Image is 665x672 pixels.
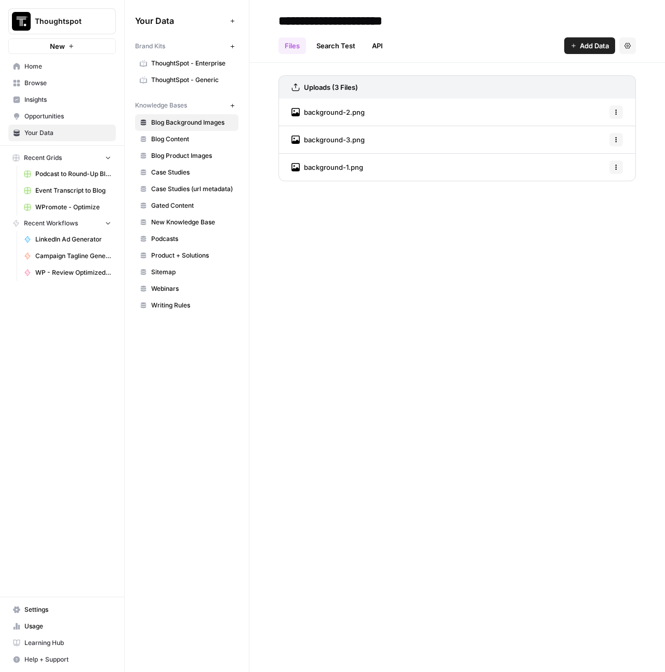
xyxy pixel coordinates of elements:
[19,231,116,248] a: LinkedIn Ad Generator
[35,251,111,261] span: Campaign Tagline Generator
[151,168,234,177] span: Case Studies
[8,216,116,231] button: Recent Workflows
[24,95,111,104] span: Insights
[8,651,116,668] button: Help + Support
[135,197,238,214] a: Gated Content
[310,37,362,54] a: Search Test
[151,301,234,310] span: Writing Rules
[35,186,111,195] span: Event Transcript to Blog
[8,125,116,141] a: Your Data
[291,76,358,99] a: Uploads (3 Files)
[24,78,111,88] span: Browse
[151,59,234,68] span: ThoughtSpot - Enterprise
[24,62,111,71] span: Home
[24,638,111,648] span: Learning Hub
[19,166,116,182] a: Podcast to Round-Up Blog
[24,112,111,121] span: Opportunities
[135,264,238,280] a: Sitemap
[8,91,116,108] a: Insights
[304,135,365,145] span: background-3.png
[304,82,358,92] h3: Uploads (3 Files)
[135,147,238,164] a: Blog Product Images
[151,284,234,293] span: Webinars
[24,655,111,664] span: Help + Support
[8,75,116,91] a: Browse
[50,41,65,51] span: New
[151,184,234,194] span: Case Studies (url metadata)
[151,201,234,210] span: Gated Content
[135,15,226,27] span: Your Data
[291,126,365,153] a: background-3.png
[24,128,111,138] span: Your Data
[24,219,78,228] span: Recent Workflows
[580,41,609,51] span: Add Data
[151,151,234,160] span: Blog Product Images
[151,267,234,277] span: Sitemap
[135,101,187,110] span: Knowledge Bases
[151,218,234,227] span: New Knowledge Base
[151,135,234,144] span: Blog Content
[35,16,98,26] span: Thoughtspot
[151,118,234,127] span: Blog Background Images
[24,153,62,163] span: Recent Grids
[19,182,116,199] a: Event Transcript to Blog
[304,107,365,117] span: background-2.png
[35,203,111,212] span: WPromote - Optimize
[135,280,238,297] a: Webinars
[366,37,389,54] a: API
[135,164,238,181] a: Case Studies
[291,154,363,181] a: background-1.png
[35,235,111,244] span: LinkedIn Ad Generator
[8,8,116,34] button: Workspace: Thoughtspot
[135,231,238,247] a: Podcasts
[135,72,238,88] a: ThoughtSpot - Generic
[304,162,363,172] span: background-1.png
[8,58,116,75] a: Home
[135,114,238,131] a: Blog Background Images
[8,635,116,651] a: Learning Hub
[35,268,111,277] span: WP - Review Optimized Article
[135,55,238,72] a: ThoughtSpot - Enterprise
[564,37,615,54] button: Add Data
[151,75,234,85] span: ThoughtSpot - Generic
[278,37,306,54] a: Files
[19,264,116,281] a: WP - Review Optimized Article
[8,38,116,54] button: New
[291,99,365,126] a: background-2.png
[35,169,111,179] span: Podcast to Round-Up Blog
[24,605,111,614] span: Settings
[135,297,238,314] a: Writing Rules
[135,181,238,197] a: Case Studies (url metadata)
[135,214,238,231] a: New Knowledge Base
[151,234,234,244] span: Podcasts
[24,622,111,631] span: Usage
[151,251,234,260] span: Product + Solutions
[8,601,116,618] a: Settings
[8,108,116,125] a: Opportunities
[135,42,165,51] span: Brand Kits
[8,150,116,166] button: Recent Grids
[135,131,238,147] a: Blog Content
[19,248,116,264] a: Campaign Tagline Generator
[12,12,31,31] img: Thoughtspot Logo
[8,618,116,635] a: Usage
[135,247,238,264] a: Product + Solutions
[19,199,116,216] a: WPromote - Optimize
